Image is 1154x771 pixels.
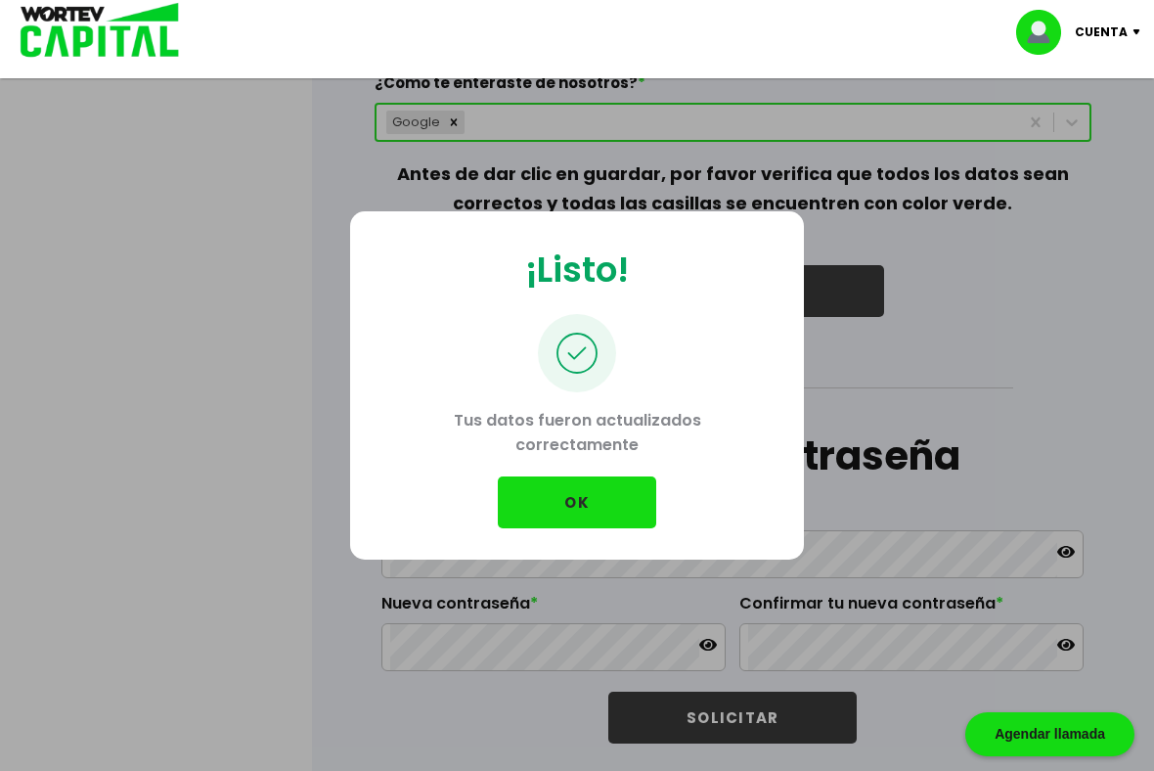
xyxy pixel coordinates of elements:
p: ¡Listo! [525,243,629,296]
div: Agendar llamada [965,712,1134,756]
img: palomita [538,314,616,392]
button: OK [498,476,656,528]
p: Cuenta [1075,18,1128,47]
img: profile-image [1016,10,1075,55]
img: icon-down [1128,29,1154,35]
p: Tus datos fueron actualizados correctamente [381,392,773,476]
